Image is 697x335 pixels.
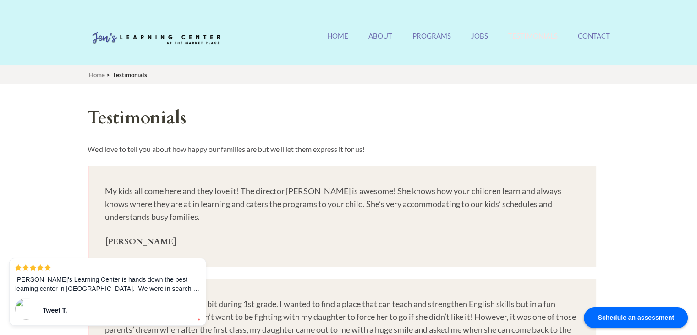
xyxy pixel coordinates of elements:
[105,235,581,248] cite: [PERSON_NAME]
[368,32,392,51] a: About
[412,32,451,51] a: Programs
[88,25,225,52] img: Jen's Learning Center Logo Transparent
[327,32,348,51] a: Home
[105,184,581,223] p: My kids all come here and they love it! The director [PERSON_NAME] is awesome! She knows how your...
[15,275,200,293] p: [PERSON_NAME]'s Learning Center is hands down the best learning center in [GEOGRAPHIC_DATA]. We w...
[508,32,558,51] a: Testimonials
[15,298,37,320] img: 60s.jpg
[584,307,688,328] div: Schedule an assessment
[106,71,110,78] span: >
[578,32,610,51] a: Contact
[89,71,105,78] a: Home
[88,143,596,155] p: We’d love to tell you about how happy our families are but we’ll let them express it for us!
[43,306,187,315] div: Tweet T.
[471,32,488,51] a: Jobs
[88,105,596,131] h1: Testimonials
